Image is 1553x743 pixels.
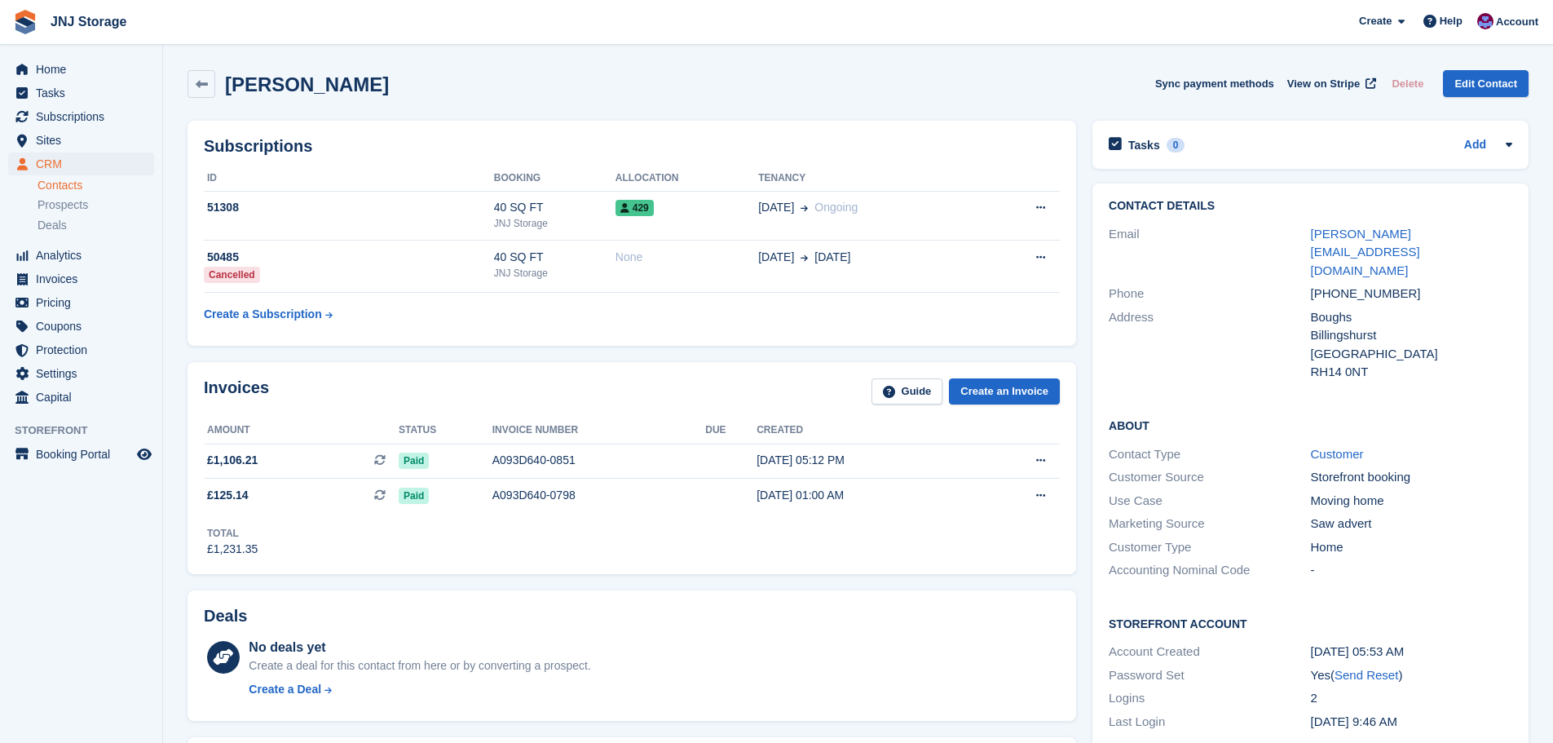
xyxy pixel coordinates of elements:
[8,315,154,338] a: menu
[8,291,154,314] a: menu
[225,73,389,95] h2: [PERSON_NAME]
[38,197,88,213] span: Prospects
[38,197,154,214] a: Prospects
[8,386,154,409] a: menu
[36,443,134,466] span: Booking Portal
[494,199,615,216] div: 40 SQ FT
[1109,615,1512,631] h2: Storefront Account
[1109,538,1310,557] div: Customer Type
[8,244,154,267] a: menu
[1311,363,1512,382] div: RH14 0NT
[1109,561,1310,580] div: Accounting Nominal Code
[492,487,705,504] div: A093D640-0798
[615,249,758,266] div: None
[1109,666,1310,685] div: Password Set
[1109,308,1310,382] div: Address
[8,362,154,385] a: menu
[204,299,333,329] a: Create a Subscription
[36,153,134,175] span: CRM
[36,82,134,104] span: Tasks
[1311,345,1512,364] div: [GEOGRAPHIC_DATA]
[1311,285,1512,303] div: [PHONE_NUMBER]
[1109,225,1310,281] div: Email
[1311,561,1512,580] div: -
[36,362,134,385] span: Settings
[38,218,67,233] span: Deals
[1330,668,1402,682] span: ( )
[1496,14,1538,30] span: Account
[1311,227,1420,277] a: [PERSON_NAME][EMAIL_ADDRESS][DOMAIN_NAME]
[36,315,134,338] span: Coupons
[204,199,494,216] div: 51308
[1385,70,1430,97] button: Delete
[204,267,260,283] div: Cancelled
[1109,643,1310,661] div: Account Created
[204,137,1060,156] h2: Subscriptions
[8,58,154,81] a: menu
[15,422,162,439] span: Storefront
[758,249,794,266] span: [DATE]
[36,105,134,128] span: Subscriptions
[814,249,850,266] span: [DATE]
[207,487,249,504] span: £125.14
[1311,326,1512,345] div: Billingshurst
[1128,138,1160,153] h2: Tasks
[36,268,134,290] span: Invoices
[1443,70,1529,97] a: Edit Contact
[1464,136,1486,155] a: Add
[1311,308,1512,327] div: Boughs
[36,386,134,409] span: Capital
[44,8,133,35] a: JNJ Storage
[1440,13,1463,29] span: Help
[8,443,154,466] a: menu
[8,82,154,104] a: menu
[1109,492,1310,511] div: Use Case
[207,541,258,558] div: £1,231.35
[1281,70,1379,97] a: View on Stripe
[492,418,705,444] th: Invoice number
[399,418,492,444] th: Status
[36,291,134,314] span: Pricing
[1311,666,1512,685] div: Yes
[1109,468,1310,487] div: Customer Source
[1109,200,1512,213] h2: Contact Details
[135,444,154,464] a: Preview store
[1311,538,1512,557] div: Home
[399,453,429,469] span: Paid
[249,681,321,698] div: Create a Deal
[1109,713,1310,732] div: Last Login
[1311,689,1512,708] div: 2
[8,268,154,290] a: menu
[204,166,494,192] th: ID
[399,488,429,504] span: Paid
[494,166,615,192] th: Booking
[249,657,590,674] div: Create a deal for this contact from here or by converting a prospect.
[204,306,322,323] div: Create a Subscription
[1311,492,1512,511] div: Moving home
[204,378,269,405] h2: Invoices
[8,338,154,361] a: menu
[38,217,154,234] a: Deals
[1155,70,1274,97] button: Sync payment methods
[38,178,154,193] a: Contacts
[1311,643,1512,661] div: [DATE] 05:53 AM
[1311,515,1512,533] div: Saw advert
[249,638,590,657] div: No deals yet
[249,681,590,698] a: Create a Deal
[757,487,975,504] div: [DATE] 01:00 AM
[1109,445,1310,464] div: Contact Type
[13,10,38,34] img: stora-icon-8386f47178a22dfd0bd8f6a31ec36ba5ce8667c1dd55bd0f319d3a0aa187defe.svg
[1477,13,1493,29] img: Jonathan Scrase
[207,526,258,541] div: Total
[615,200,654,216] span: 429
[705,418,757,444] th: Due
[207,452,258,469] span: £1,106.21
[757,418,975,444] th: Created
[615,166,758,192] th: Allocation
[1109,285,1310,303] div: Phone
[204,418,399,444] th: Amount
[492,452,705,469] div: A093D640-0851
[1167,138,1185,153] div: 0
[8,105,154,128] a: menu
[1311,447,1364,461] a: Customer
